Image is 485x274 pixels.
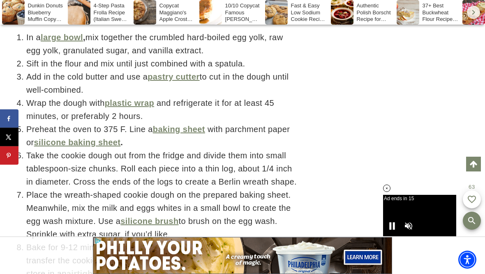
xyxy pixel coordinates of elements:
[105,98,154,107] a: plastic wrap
[26,57,298,70] li: Sift in the flour and mix until just combined with a spatula.
[339,41,463,62] iframe: Advertisement
[148,72,199,81] a: pastry cutter
[26,123,298,149] li: Preheat the oven to 375 F. Line a with parchment paper or
[41,33,85,42] strong: ,
[26,188,298,241] li: Place the wreath-shaped cookie dough on the prepared baking sheet. Meanwhile, mix the milk and eg...
[458,251,476,269] div: Accessibility Menu
[466,157,481,171] a: Scroll to top
[120,217,178,226] a: silicone brush
[41,33,83,42] a: large bowl
[153,125,205,134] a: baking sheet
[26,31,298,57] li: In a mix together the crumbled hard-boiled egg yolk, raw egg yolk, granulated sugar, and vanilla ...
[34,138,123,147] strong: .
[26,96,298,123] li: Wrap the dough with and refrigerate it for at least 45 minutes, or preferably 2 hours.
[26,149,298,188] li: Take the cookie dough out from the fridge and divide them into small tablespoon-size chunks. Roll...
[34,138,121,147] a: silicone baking sheet
[93,237,392,274] iframe: Advertisement
[26,70,298,96] li: Add in the cold butter and use a to cut in the dough until well-combined.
